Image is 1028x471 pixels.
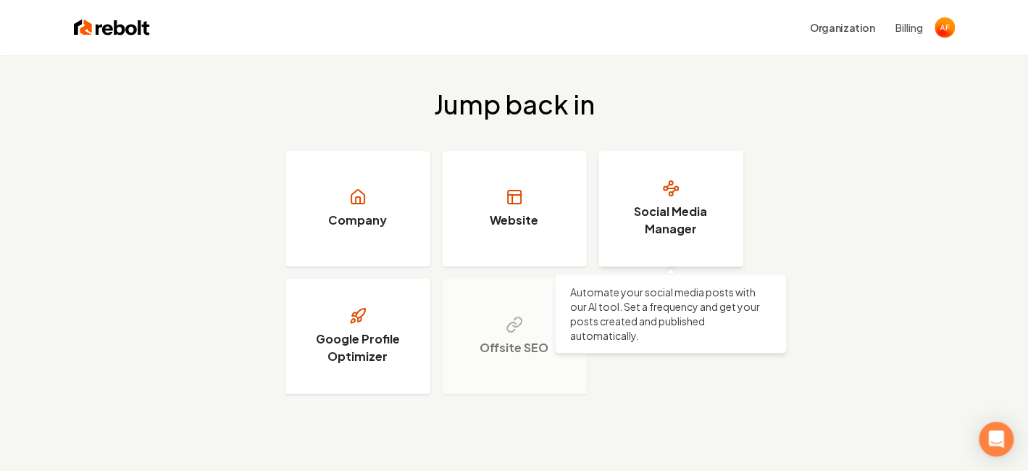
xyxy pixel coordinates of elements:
p: Automate your social media posts with our AI tool. Set a frequency and get your posts created and... [570,285,772,343]
div: Open Intercom Messenger [979,422,1014,457]
img: Rebolt Logo [74,17,150,38]
h3: Website [490,212,538,229]
h3: Google Profile Optimizer [304,330,412,365]
button: Organization [801,14,884,41]
button: Billing [895,20,923,35]
h3: Company [328,212,387,229]
a: Google Profile Optimizer [285,278,430,394]
h2: Jump back in [434,90,595,119]
h3: Social Media Manager [617,203,725,238]
button: Open user button [935,17,955,38]
a: Website [442,151,587,267]
a: Company [285,151,430,267]
img: Anthony Fisher [935,17,955,38]
h3: Offsite SEO [480,339,548,357]
a: Social Media Manager [598,151,743,267]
